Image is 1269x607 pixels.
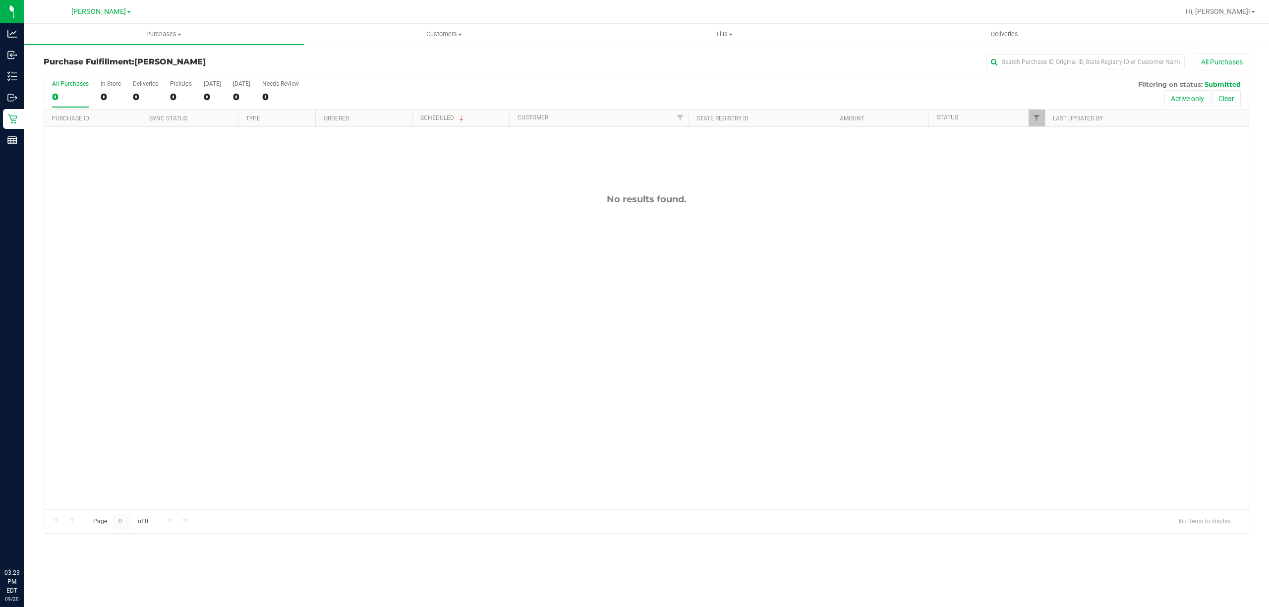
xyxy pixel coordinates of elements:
inline-svg: Inventory [7,71,17,81]
inline-svg: Inbound [7,50,17,60]
inline-svg: Analytics [7,29,17,39]
a: Scheduled [420,114,465,121]
span: Purchases [24,30,304,39]
a: Ordered [324,115,349,122]
div: 0 [52,91,89,103]
a: Amount [840,115,865,122]
button: Clear [1212,90,1241,107]
inline-svg: Outbound [7,93,17,103]
div: 0 [133,91,158,103]
p: 09/20 [4,595,19,603]
span: No items to display [1171,514,1239,529]
div: 0 [262,91,299,103]
a: Purchases [24,24,304,45]
a: Purchase ID [52,115,89,122]
a: Last Updated By [1053,115,1103,122]
div: 0 [204,91,221,103]
a: Customers [304,24,584,45]
button: All Purchases [1195,54,1249,70]
div: [DATE] [233,80,250,87]
span: Tills [584,30,864,39]
input: Search Purchase ID, Original ID, State Registry ID or Customer Name... [986,55,1185,69]
span: [PERSON_NAME] [71,7,126,16]
div: 0 [101,91,121,103]
div: [DATE] [204,80,221,87]
div: PickUps [170,80,192,87]
a: Filter [1029,110,1045,126]
div: All Purchases [52,80,89,87]
iframe: Resource center [10,528,40,557]
span: [PERSON_NAME] [134,57,206,66]
div: In Store [101,80,121,87]
div: Needs Review [262,80,299,87]
inline-svg: Reports [7,135,17,145]
a: Filter [672,110,689,126]
p: 03:23 PM EDT [4,568,19,595]
div: Deliveries [133,80,158,87]
a: Status [937,114,958,121]
div: 0 [170,91,192,103]
span: Page of 0 [85,514,156,529]
div: 0 [233,91,250,103]
a: Deliveries [865,24,1145,45]
a: State Registry ID [696,115,749,122]
span: Hi, [PERSON_NAME]! [1186,7,1250,15]
button: Active only [1164,90,1211,107]
div: No results found. [44,194,1249,205]
a: Customer [518,114,548,121]
inline-svg: Retail [7,114,17,124]
span: Submitted [1205,80,1241,88]
a: Sync Status [149,115,187,122]
h3: Purchase Fulfillment: [44,57,446,66]
span: Deliveries [978,30,1032,39]
span: Customers [304,30,583,39]
a: Tills [584,24,864,45]
span: Filtering on status: [1138,80,1203,88]
a: Type [246,115,260,122]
